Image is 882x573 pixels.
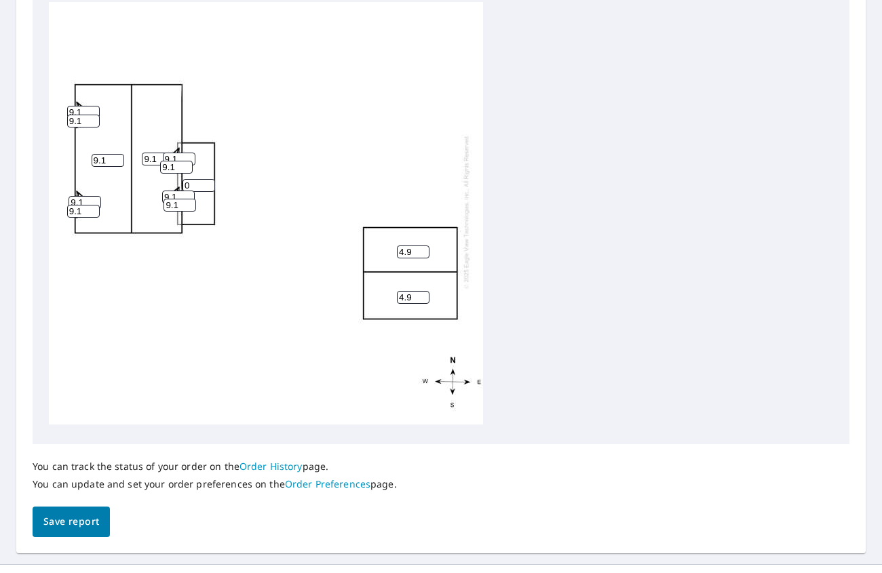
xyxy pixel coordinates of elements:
button: Save report [33,507,110,537]
p: You can track the status of your order on the page. [33,460,397,473]
span: Save report [43,513,99,530]
a: Order Preferences [285,477,370,490]
a: Order History [239,460,303,473]
p: You can update and set your order preferences on the page. [33,478,397,490]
